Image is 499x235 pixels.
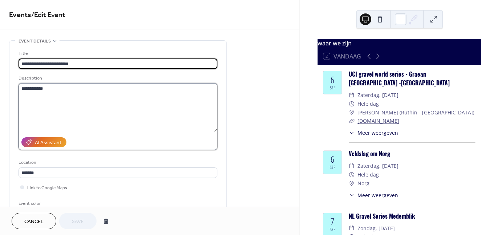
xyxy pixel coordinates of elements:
div: sep [330,227,335,232]
div: Location [19,159,216,166]
a: Events [9,8,31,22]
div: 6 [331,155,334,164]
div: ​ [349,117,355,125]
div: ​ [349,191,355,199]
div: ​ [349,91,355,100]
a: UCI gravel world series - Graean [GEOGRAPHIC_DATA] -[GEOGRAPHIC_DATA] [349,70,450,87]
div: Title [19,50,216,57]
div: ​ [349,108,355,117]
div: Event color [19,200,73,207]
div: 7 [331,217,334,226]
div: ​ [349,162,355,170]
div: NL Gravel Series Medemblik [349,212,475,220]
span: zaterdag, [DATE] [357,162,398,170]
span: Meer weergeven [357,129,398,137]
div: ​ [349,224,355,233]
span: / Edit Event [31,8,65,22]
button: ​Meer weergeven [349,191,398,199]
div: Veldslag om Norg [349,149,475,158]
span: Cancel [24,218,44,226]
span: [PERSON_NAME] (Ruthin - [GEOGRAPHIC_DATA]) [357,108,474,117]
button: Cancel [12,213,56,229]
div: AI Assistant [35,139,61,147]
div: ​ [349,170,355,179]
span: Hele dag [357,170,379,179]
span: Hele dag [357,100,379,108]
span: Meer weergeven [357,191,398,199]
a: [DOMAIN_NAME] [357,117,399,124]
button: AI Assistant [21,137,66,147]
div: 6 [331,75,334,84]
div: sep [330,165,335,170]
div: ​ [349,179,355,188]
span: Link to Google Maps [27,184,67,192]
span: zaterdag, [DATE] [357,91,398,100]
div: Description [19,74,216,82]
div: sep [330,86,335,90]
span: Norg [357,179,369,188]
div: waar we zijn [318,39,481,48]
div: ​ [349,100,355,108]
button: ​Meer weergeven [349,129,398,137]
span: zondag, [DATE] [357,224,395,233]
span: Event details [19,37,51,45]
div: ​ [349,129,355,137]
